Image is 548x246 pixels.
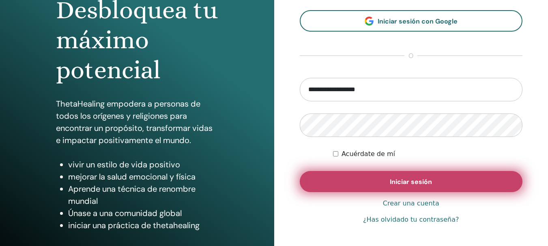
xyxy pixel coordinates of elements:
font: iniciar una práctica de thetahealing [68,220,200,231]
font: Iniciar sesión con Google [378,17,458,26]
font: ThetaHealing empodera a personas de todos los orígenes y religiones para encontrar un propósito, ... [56,98,213,145]
font: Crear una cuenta [383,199,439,207]
font: Iniciar sesión [390,178,432,186]
font: ¿Has olvidado tu contraseña? [363,216,459,223]
font: Aprende una técnica de renombre mundial [68,184,196,206]
font: vivir un estilo de vida positivo [68,159,180,170]
font: mejorar la salud emocional y física [68,171,196,182]
font: Acuérdate de mí [342,150,395,158]
a: Iniciar sesión con Google [300,10,523,32]
button: Iniciar sesión [300,171,523,192]
font: Únase a una comunidad global [68,208,182,218]
a: Crear una cuenta [383,199,439,208]
a: ¿Has olvidado tu contraseña? [363,215,459,225]
font: o [408,51,413,60]
div: Mantenerme autenticado indefinidamente o hasta que cierre sesión manualmente [333,149,522,159]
